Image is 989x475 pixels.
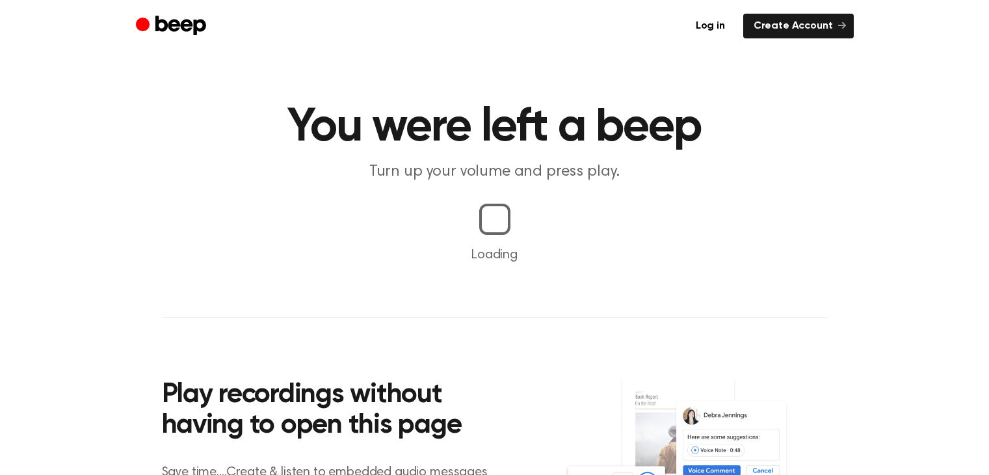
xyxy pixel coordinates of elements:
[685,14,735,38] a: Log in
[136,14,209,39] a: Beep
[245,161,745,183] p: Turn up your volume and press play.
[16,245,973,265] p: Loading
[162,380,512,442] h2: Play recordings without having to open this page
[743,14,854,38] a: Create Account
[162,104,828,151] h1: You were left a beep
